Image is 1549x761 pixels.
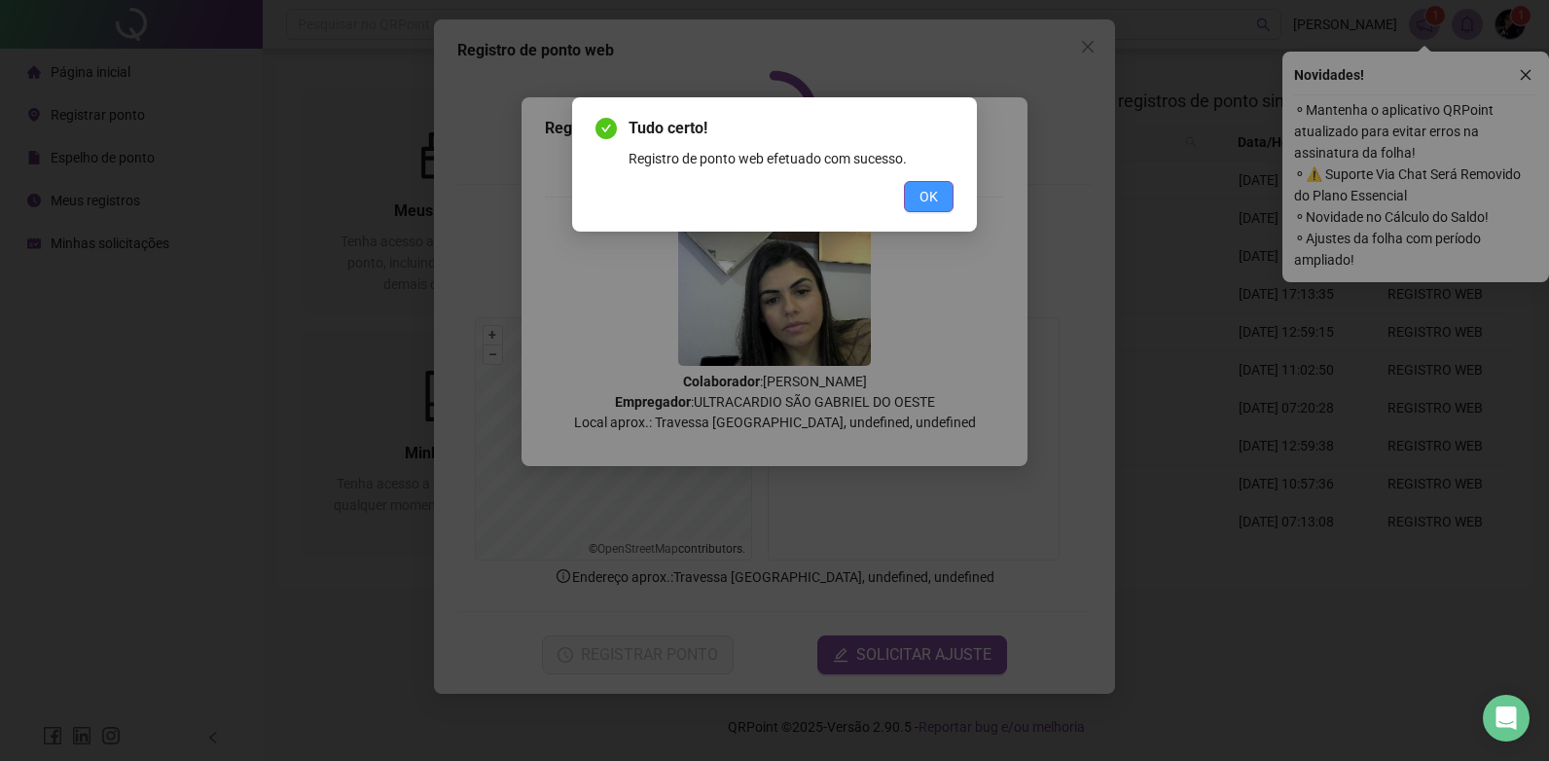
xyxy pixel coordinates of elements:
div: Registro de ponto web efetuado com sucesso. [629,148,954,169]
span: Tudo certo! [629,117,954,140]
span: OK [919,186,938,207]
div: Open Intercom Messenger [1483,695,1530,742]
button: OK [904,181,954,212]
span: check-circle [595,118,617,139]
